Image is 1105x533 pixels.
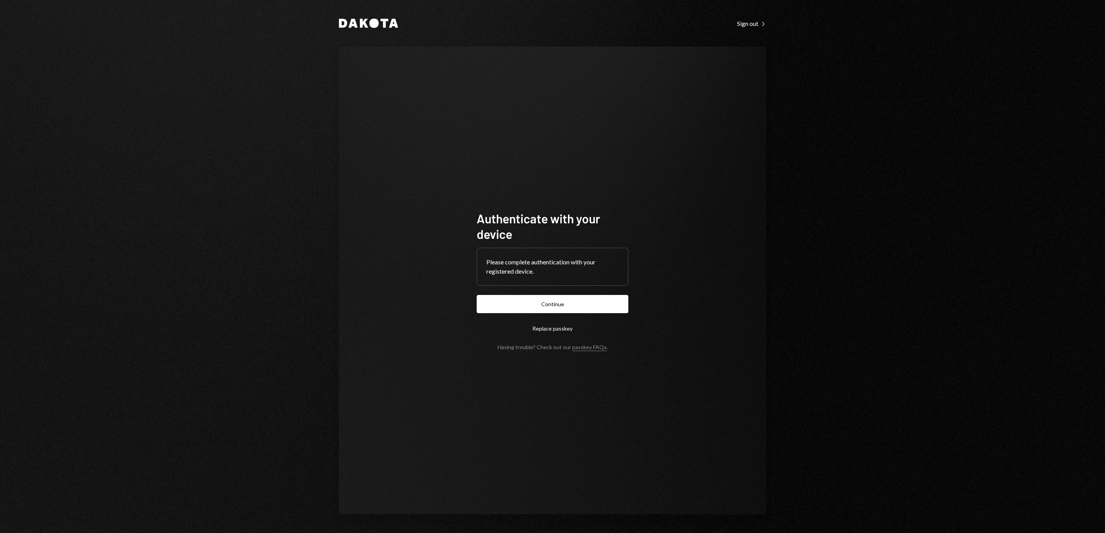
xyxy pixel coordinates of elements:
button: Continue [477,295,628,313]
div: Please complete authentication with your registered device. [486,257,619,276]
div: Sign out [737,20,766,27]
button: Replace passkey [477,319,628,338]
div: Having trouble? Check out our . [498,344,608,350]
a: Sign out [737,19,766,27]
a: passkey FAQs [572,344,607,351]
h1: Authenticate with your device [477,211,628,242]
